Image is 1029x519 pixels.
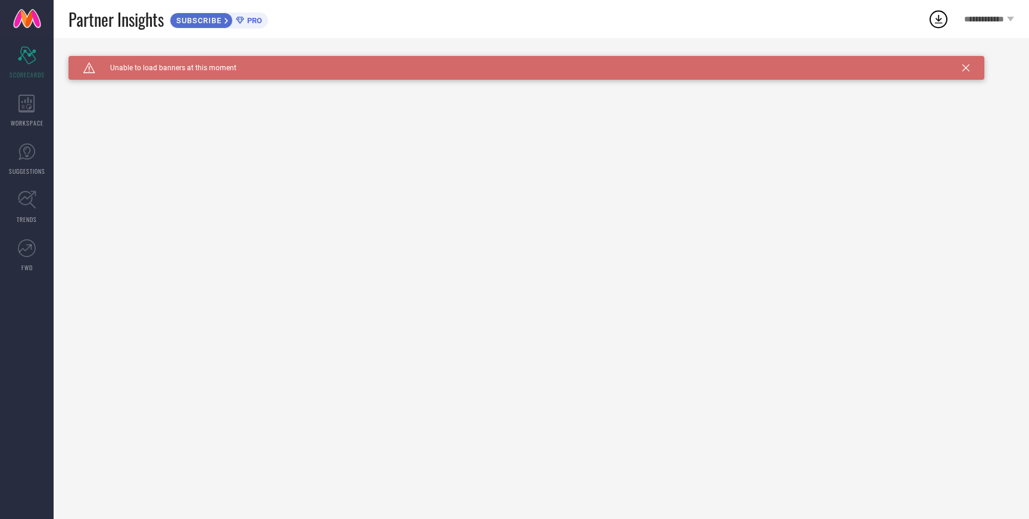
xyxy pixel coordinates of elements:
span: SCORECARDS [10,70,45,79]
div: Open download list [928,8,949,30]
span: Unable to load banners at this moment [95,64,236,72]
span: WORKSPACE [11,118,43,127]
div: Unable to load filters at this moment. Please try later. [68,56,1014,65]
span: PRO [244,16,262,25]
span: Partner Insights [68,7,164,32]
span: TRENDS [17,215,37,224]
span: FWD [21,263,33,272]
a: SUBSCRIBEPRO [170,10,268,29]
span: SUBSCRIBE [170,16,224,25]
span: SUGGESTIONS [9,167,45,176]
